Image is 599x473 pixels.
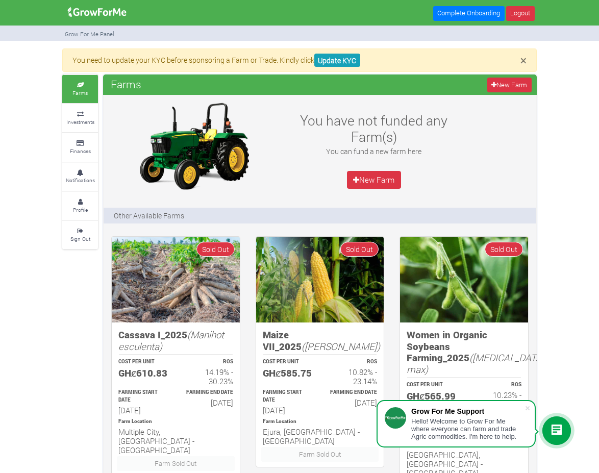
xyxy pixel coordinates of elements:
h5: Maize VII_2025 [263,329,378,352]
h6: Multiple City, [GEOGRAPHIC_DATA] - [GEOGRAPHIC_DATA] [118,427,233,455]
a: Profile [62,192,98,220]
i: ([PERSON_NAME]) [302,340,380,353]
small: Profile [73,206,88,213]
p: Location of Farm [263,418,378,426]
img: growforme image [400,237,528,322]
img: growforme image [130,100,258,192]
p: ROS [473,381,521,389]
h6: [DATE] [185,398,233,407]
a: New Farm [347,171,401,189]
a: Finances [62,133,98,161]
p: Estimated Farming End Date [329,389,377,396]
p: Estimated Farming Start Date [263,389,311,404]
p: ROS [329,358,377,366]
span: Farms [108,74,144,94]
p: You need to update your KYC before sponsoring a Farm or Trade. Kindly click [72,55,527,65]
span: Sold Out [196,242,235,257]
a: New Farm [487,78,532,92]
a: Farms [62,75,98,103]
div: Grow For Me Support [411,407,525,415]
small: Farms [72,89,88,96]
img: growforme image [64,2,130,22]
p: Location of Farm [118,418,233,426]
img: growforme image [256,237,384,322]
span: × [520,53,527,68]
small: Finances [70,147,91,155]
small: Notifications [66,177,95,184]
button: Close [520,55,527,66]
span: Sold Out [485,242,523,257]
a: Logout [506,6,535,21]
a: Sign Out [62,221,98,249]
h6: [DATE] [118,406,166,415]
h5: GHȼ565.99 [407,390,455,402]
i: (Manihot esculenta) [118,328,224,353]
h5: GHȼ585.75 [263,367,311,379]
a: Complete Onboarding [433,6,505,21]
p: You can fund a new farm here [293,146,455,157]
img: growforme image [112,237,240,322]
div: Hello! Welcome to Grow For Me where everyone can farm and trade Agric commodities. I'm here to help. [411,417,525,440]
a: Update KYC [314,54,360,67]
p: ROS [185,358,233,366]
h6: 14.19% - 30.23% [185,367,233,386]
h5: GHȼ610.83 [118,367,166,379]
p: Estimated Farming End Date [185,389,233,396]
p: Other Available Farms [114,210,184,221]
h6: [DATE] [263,406,311,415]
p: Estimated Farming Start Date [118,389,166,404]
small: Investments [66,118,94,126]
a: Notifications [62,163,98,191]
h3: You have not funded any Farm(s) [293,112,455,144]
a: Investments [62,104,98,132]
h6: [DATE] [329,398,377,407]
h5: Cassava I_2025 [118,329,233,352]
p: COST PER UNIT [118,358,166,366]
h6: Ejura, [GEOGRAPHIC_DATA] - [GEOGRAPHIC_DATA] [263,427,378,445]
small: Sign Out [70,235,90,242]
p: COST PER UNIT [263,358,311,366]
small: Grow For Me Panel [65,30,114,38]
i: ([MEDICAL_DATA] max) [407,351,544,376]
h5: Women in Organic Soybeans Farming_2025 [407,329,521,375]
p: COST PER UNIT [407,381,455,389]
span: Sold Out [340,242,379,257]
h6: 10.82% - 23.14% [329,367,377,386]
h6: 10.23% - 23.48% [473,390,521,409]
